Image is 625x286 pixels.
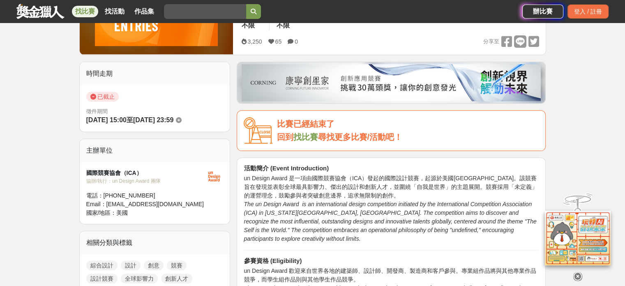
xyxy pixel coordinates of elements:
span: 65 [275,38,282,45]
span: [DATE] 15:00 [86,116,127,123]
div: 電話： [PHONE_NUMBER] [86,191,207,200]
div: 主辦單位 [80,139,230,162]
a: 設計競賽 [86,274,118,284]
span: [DATE] 23:59 [133,116,173,123]
span: 回到 [277,133,293,142]
div: 時間走期 [80,62,230,85]
p: un Design Award 是一項由國際競賽協會（ICA）發起的國際設計競賽，起源於美國[GEOGRAPHIC_DATA]。該競賽旨在發現並表彰全球最具影響力、傑出的設計和創新人才，並圍繞「... [244,174,539,243]
a: 全球影響力 [121,274,158,284]
strong: 參賽資格 (Eligibility) [244,257,302,264]
span: 至 [127,116,133,123]
span: 尋找更多比賽/活動吧！ [318,133,402,142]
span: 不限 [241,22,254,29]
span: 美國 [116,209,128,216]
a: 創意 [144,260,164,270]
div: Email： [EMAIL_ADDRESS][DOMAIN_NAME] [86,200,207,209]
i: The un Design Award is an international design competition initiated by the International Competi... [244,201,536,242]
a: 辦比賽 [522,5,563,19]
span: 已截止 [86,92,119,102]
a: 綜合設計 [86,260,118,270]
img: be6ed63e-7b41-4cb8-917a-a53bd949b1b4.png [242,64,541,101]
span: 不限 [276,22,289,29]
span: 徵件期間 [86,108,108,114]
a: 找比賽 [72,6,98,17]
a: 作品集 [131,6,157,17]
div: 登入 / 註冊 [567,5,609,19]
span: 國家/地區： [86,209,117,216]
a: 競賽 [167,260,187,270]
div: 國際競賽協會（ICA） [86,169,207,177]
span: 分享至 [483,35,499,48]
span: 0 [295,38,298,45]
a: 找比賽 [293,133,318,142]
div: 相關分類與標籤 [80,231,230,254]
span: 3,250 [247,38,262,45]
div: 比賽已經結束了 [277,117,539,131]
a: 創新人才 [161,274,192,284]
div: 協辦/執行： un Design Award 團隊 [86,177,207,185]
strong: 活動簡介 (Event Introduction) [244,165,329,172]
a: 找活動 [101,6,128,17]
img: d2146d9a-e6f6-4337-9592-8cefde37ba6b.png [545,211,611,265]
a: 設計 [121,260,141,270]
img: Icon [244,117,272,144]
